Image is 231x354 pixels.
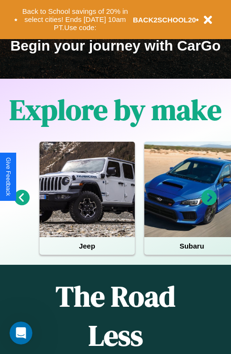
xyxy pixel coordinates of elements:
div: Give Feedback [5,157,11,196]
button: Back to School savings of 20% in select cities! Ends [DATE] 10am PT.Use code: [18,5,133,34]
h1: Explore by make [10,90,221,129]
iframe: Intercom live chat [10,322,32,344]
b: BACK2SCHOOL20 [133,16,196,24]
h4: Jeep [40,237,135,255]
